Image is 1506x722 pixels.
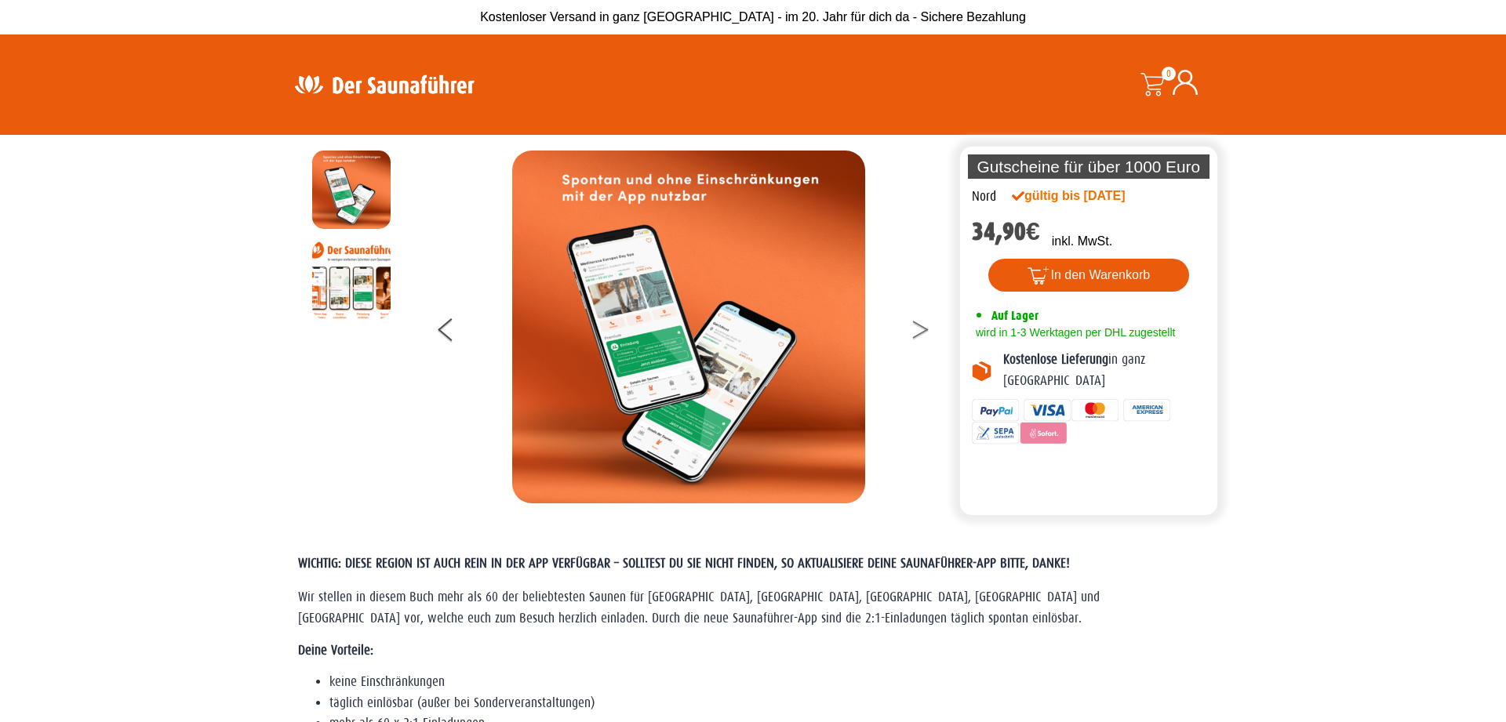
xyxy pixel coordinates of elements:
p: Gutscheine für über 1000 Euro [968,154,1210,179]
span: 0 [1162,67,1176,81]
bdi: 34,90 [972,217,1040,246]
span: € [1026,217,1040,246]
div: gültig bis [DATE] [1012,187,1159,205]
span: Auf Lager [991,308,1039,323]
strong: Deine Vorteile: [298,643,373,658]
span: Wir stellen in diesem Buch mehr als 60 der beliebtesten Saunen für [GEOGRAPHIC_DATA], [GEOGRAPHIC... [298,590,1100,625]
p: inkl. MwSt. [1052,232,1112,251]
span: WICHTIG: DIESE REGION IST AUCH REIN IN DER APP VERFÜGBAR – SOLLTEST DU SIE NICHT FINDEN, SO AKTUA... [298,556,1070,571]
span: wird in 1-3 Werktagen per DHL zugestellt [972,326,1175,339]
p: in ganz [GEOGRAPHIC_DATA] [1003,350,1206,391]
b: Kostenlose Lieferung [1003,352,1108,367]
button: In den Warenkorb [988,259,1190,292]
li: täglich einlösbar (außer bei Sonderveranstaltungen) [329,693,1208,713]
span: Kostenloser Versand in ganz [GEOGRAPHIC_DATA] - im 20. Jahr für dich da - Sichere Bezahlung [480,10,1026,24]
div: Nord [972,187,996,207]
img: MOCKUP-iPhone_regional [312,151,391,229]
img: MOCKUP-iPhone_regional [512,151,865,503]
li: keine Einschränkungen [329,672,1208,692]
img: Anleitung7tn [312,241,391,319]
